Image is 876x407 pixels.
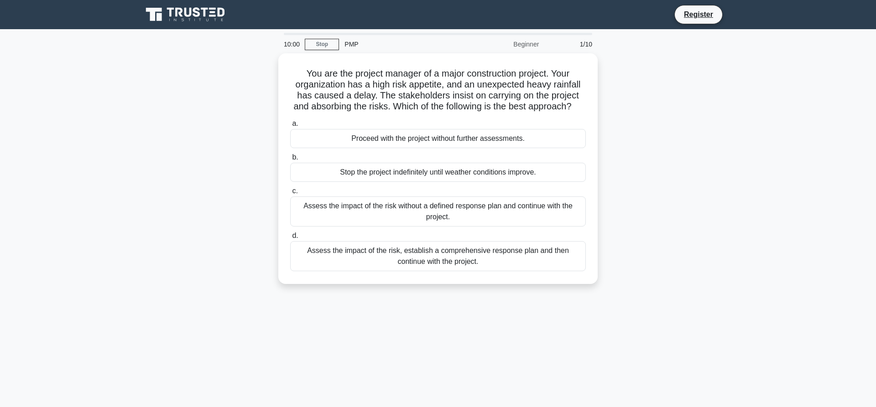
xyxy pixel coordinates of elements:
div: Proceed with the project without further assessments. [290,129,586,148]
div: Stop the project indefinitely until weather conditions improve. [290,163,586,182]
span: d. [292,232,298,239]
div: Beginner [464,35,544,53]
div: PMP [339,35,464,53]
a: Register [678,9,719,20]
div: Assess the impact of the risk without a defined response plan and continue with the project. [290,196,586,227]
span: b. [292,153,298,161]
div: Assess the impact of the risk, establish a comprehensive response plan and then continue with the... [290,241,586,271]
a: Stop [305,39,339,50]
span: a. [292,119,298,127]
div: 10:00 [278,35,305,53]
h5: You are the project manager of a major construction project. Your organization has a high risk ap... [289,68,587,113]
span: c. [292,187,297,195]
div: 1/10 [544,35,598,53]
